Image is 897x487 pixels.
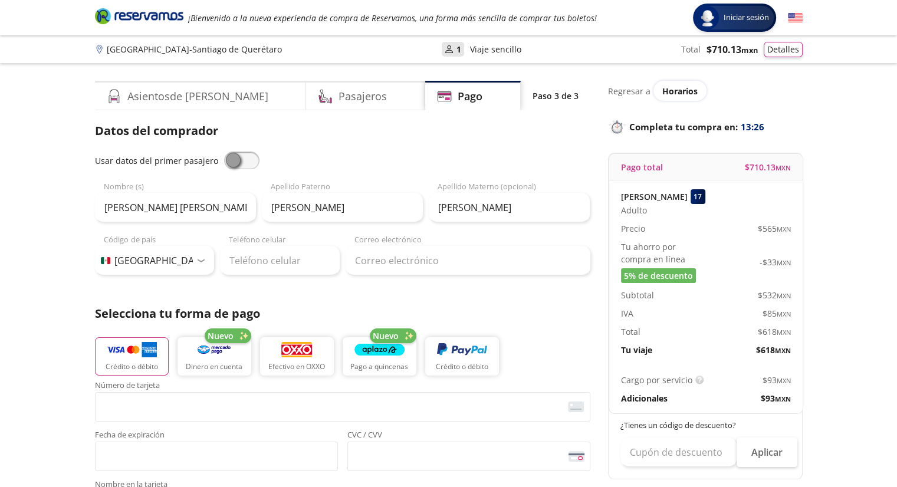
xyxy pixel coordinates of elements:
[106,361,158,372] p: Crédito o débito
[741,120,764,134] span: 13:26
[100,445,333,468] iframe: Iframe de la fecha de caducidad de la tarjeta asegurada
[458,88,482,104] h4: Pago
[777,310,791,318] small: MXN
[741,45,758,55] small: MXN
[621,161,663,173] p: Pago total
[691,189,705,204] div: 17
[756,344,791,356] span: $ 618
[620,420,791,432] p: ¿Tienes un código de descuento?
[107,43,282,55] p: [GEOGRAPHIC_DATA] - Santiago de Querétaro
[127,88,268,104] h4: Asientos de [PERSON_NAME]
[425,337,499,376] button: Crédito o débito
[764,42,803,57] button: Detalles
[621,344,652,356] p: Tu viaje
[621,374,692,386] p: Cargo por servicio
[758,222,791,235] span: $ 565
[188,12,597,24] em: ¡Bienvenido a la nueva experiencia de compra de Reservamos, una forma más sencilla de comprar tus...
[776,163,791,172] small: MXN
[777,258,791,267] small: MXN
[373,330,399,342] span: Nuevo
[662,85,698,97] span: Horarios
[745,161,791,173] span: $ 710.13
[343,337,416,376] button: Pago a quincenas
[95,193,256,222] input: Nombre (s)
[621,241,706,265] p: Tu ahorro por compra en línea
[220,246,340,275] input: Teléfono celular
[353,445,585,468] iframe: Iframe del código de seguridad de la tarjeta asegurada
[681,43,701,55] p: Total
[339,88,387,104] h4: Pasajeros
[95,305,590,323] p: Selecciona tu forma de pago
[178,337,251,376] button: Dinero en cuenta
[621,325,640,338] p: Total
[763,374,791,386] span: $ 93
[346,246,590,275] input: Correo electrónico
[95,122,590,140] p: Datos del comprador
[208,330,234,342] span: Nuevo
[350,361,408,372] p: Pago a quincenas
[621,392,668,404] p: Adicionales
[737,437,797,467] button: Aplicar
[95,155,218,166] span: Usar datos del primer pasajero
[470,43,521,55] p: Viaje sencillo
[621,222,645,235] p: Precio
[621,307,633,320] p: IVA
[95,7,183,28] a: Brand Logo
[621,289,654,301] p: Subtotal
[777,376,791,385] small: MXN
[621,190,688,203] p: [PERSON_NAME]
[620,437,737,467] input: Cupón de descuento
[456,43,461,55] p: 1
[763,307,791,320] span: $ 85
[260,337,334,376] button: Efectivo en OXXO
[262,193,423,222] input: Apellido Paterno
[760,256,791,268] span: -$ 33
[777,328,791,337] small: MXN
[268,361,325,372] p: Efectivo en OXXO
[101,257,110,264] img: MX
[707,42,758,57] span: $ 710.13
[758,325,791,338] span: $ 618
[436,361,488,372] p: Crédito o débito
[758,289,791,301] span: $ 532
[621,204,647,216] span: Adulto
[777,291,791,300] small: MXN
[608,85,650,97] p: Regresar a
[761,392,791,404] span: $ 93
[777,225,791,233] small: MXN
[429,193,590,222] input: Apellido Materno (opcional)
[719,12,774,24] span: Iniciar sesión
[95,381,590,392] span: Número de tarjeta
[95,7,183,25] i: Brand Logo
[100,396,585,418] iframe: Iframe del número de tarjeta asegurada
[533,90,579,102] p: Paso 3 de 3
[95,337,169,376] button: Crédito o débito
[347,431,590,442] span: CVC / CVV
[624,269,693,282] span: 5% de descuento
[186,361,242,372] p: Dinero en cuenta
[788,11,803,25] button: English
[95,431,338,442] span: Fecha de expiración
[775,346,791,355] small: MXN
[608,119,803,135] p: Completa tu compra en :
[568,402,584,412] img: card
[608,81,803,101] div: Regresar a ver horarios
[775,394,791,403] small: MXN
